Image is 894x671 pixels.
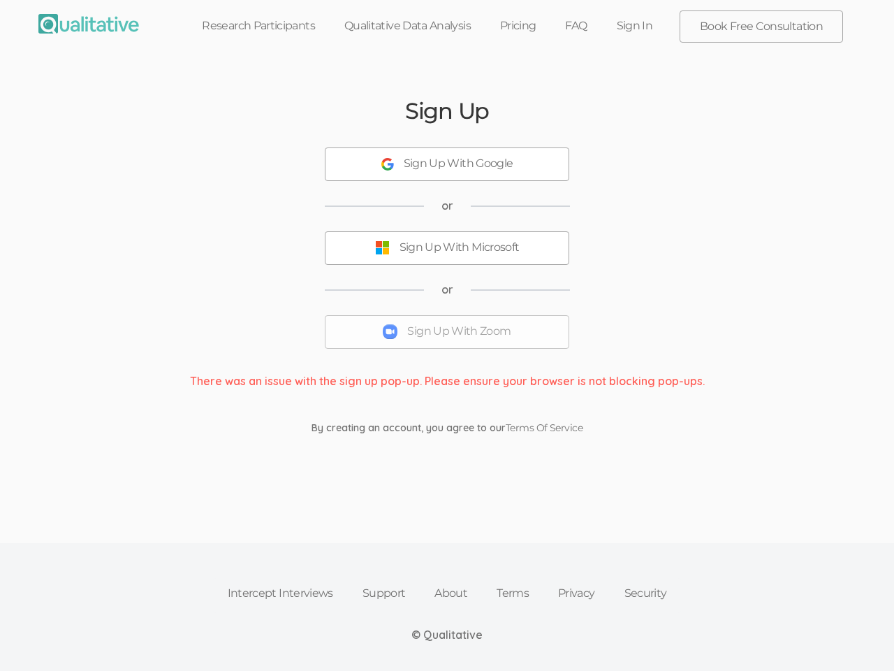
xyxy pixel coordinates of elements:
[680,11,842,42] a: Book Free Consultation
[602,10,668,41] a: Sign In
[213,578,348,609] a: Intercept Interviews
[301,421,593,435] div: By creating an account, you agree to our
[824,604,894,671] iframe: Chat Widget
[506,421,582,434] a: Terms Of Service
[550,10,601,41] a: FAQ
[482,578,543,609] a: Terms
[187,10,330,41] a: Research Participants
[407,324,511,340] div: Sign Up With Zoom
[420,578,482,609] a: About
[485,10,551,41] a: Pricing
[325,231,569,265] button: Sign Up With Microsoft
[375,240,390,255] img: Sign Up With Microsoft
[348,578,420,609] a: Support
[381,158,394,171] img: Sign Up With Google
[383,324,397,339] img: Sign Up With Zoom
[400,240,520,256] div: Sign Up With Microsoft
[441,282,453,298] span: or
[610,578,682,609] a: Security
[404,156,513,172] div: Sign Up With Google
[179,373,715,389] div: There was an issue with the sign up pop-up. Please ensure your browser is not blocking pop-ups.
[325,147,569,181] button: Sign Up With Google
[325,315,569,349] button: Sign Up With Zoom
[330,10,485,41] a: Qualitative Data Analysis
[411,627,483,643] div: © Qualitative
[405,99,489,123] h2: Sign Up
[38,14,139,34] img: Qualitative
[441,198,453,214] span: or
[543,578,610,609] a: Privacy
